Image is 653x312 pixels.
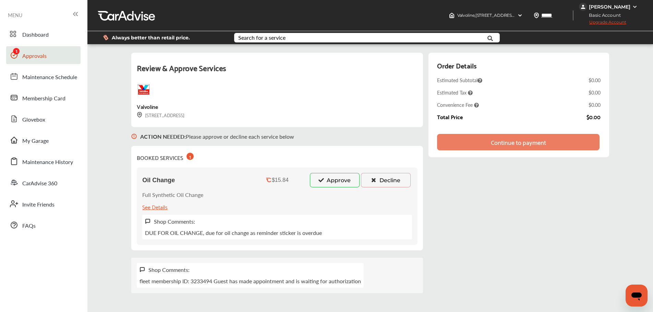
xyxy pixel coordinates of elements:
[6,25,81,43] a: Dashboard
[589,89,601,96] div: $0.00
[6,174,81,191] a: CarAdvise 360
[580,12,626,19] span: Basic Account
[6,67,81,85] a: Maintenance Schedule
[272,177,289,183] div: $15.84
[534,13,539,18] img: location_vector.a44bc228.svg
[22,137,49,146] span: My Garage
[186,153,194,160] div: 1
[589,4,630,10] div: [PERSON_NAME]
[626,285,648,307] iframe: Button to launch messaging window
[6,216,81,234] a: FAQs
[6,131,81,149] a: My Garage
[579,20,626,28] span: Upgrade Account
[449,13,455,18] img: header-home-logo.8d720a4f.svg
[137,112,142,118] img: svg+xml;base64,PHN2ZyB3aWR0aD0iMTYiIGhlaWdodD0iMTciIHZpZXdCb3g9IjAgMCAxNiAxNyIgZmlsbD0ibm9uZSIgeG...
[573,10,573,21] img: header-divider.bc55588e.svg
[22,94,65,103] span: Membership Card
[103,35,108,40] img: dollor_label_vector.a70140d1.svg
[579,3,587,11] img: jVpblrzwTbfkPYzPPzSLxeg0AAAAASUVORK5CYII=
[22,200,55,209] span: Invite Friends
[589,77,601,84] div: $0.00
[145,219,150,224] img: svg+xml;base64,PHN2ZyB3aWR0aD0iMTYiIGhlaWdodD0iMTciIHZpZXdCb3g9IjAgMCAxNiAxNyIgZmlsbD0ibm9uZSIgeG...
[8,12,22,18] span: MENU
[437,101,479,108] span: Convenience Fee
[112,35,190,40] span: Always better than retail price.
[154,217,195,225] label: Shop Comments:
[437,114,463,120] div: Total Price
[140,267,145,273] img: svg+xml;base64,PHN2ZyB3aWR0aD0iMTYiIGhlaWdodD0iMTciIHZpZXdCb3g9IjAgMCAxNiAxNyIgZmlsbD0ibm9uZSIgeG...
[145,229,322,237] p: DUE FOR OIL CHANGE, due for oil change as reminder sticker is overdue
[142,191,203,199] p: Full Synthetic Oil Change
[437,60,476,71] div: Order Details
[632,4,638,10] img: WGsFRI8htEPBVLJbROoPRyZpYNWhNONpIPPETTm6eUC0GeLEiAAAAAElFTkSuQmCC
[437,89,473,96] span: Estimated Tax
[6,152,81,170] a: Maintenance History
[140,277,361,285] p: fleet membership ID: 3233494 Guest has made appointment and is waiting for authorization
[140,133,186,140] b: ACTION NEEDED :
[517,13,523,18] img: header-down-arrow.9dd2ce7d.svg
[361,173,411,187] button: Decline
[137,83,150,96] img: logo-valvoline.png
[589,101,601,108] div: $0.00
[22,52,47,61] span: Approvals
[587,114,601,120] div: $0.00
[22,73,77,82] span: Maintenance Schedule
[22,30,49,39] span: Dashboard
[6,46,81,64] a: Approvals
[137,102,158,111] div: Valvoline
[6,110,81,128] a: Glovebox
[140,133,294,140] p: Please approve or decline each service below
[22,179,57,188] span: CarAdvise 360
[6,89,81,107] a: Membership Card
[22,222,36,230] span: FAQs
[137,151,194,162] div: BOOKED SERVICES
[310,173,360,187] button: Approve
[131,127,137,146] img: svg+xml;base64,PHN2ZyB3aWR0aD0iMTYiIGhlaWdodD0iMTciIHZpZXdCb3g9IjAgMCAxNiAxNyIgZmlsbD0ibm9uZSIgeG...
[491,139,546,146] div: Continue to payment
[238,35,286,40] div: Search for a service
[142,177,175,184] span: Oil Change
[137,111,184,119] div: [STREET_ADDRESS]
[437,77,482,84] span: Estimated Subtotal
[22,158,73,167] span: Maintenance History
[142,202,168,211] div: See Details
[22,115,45,124] span: Glovebox
[148,266,190,274] div: Shop Comments:
[137,61,418,83] div: Review & Approve Services
[6,195,81,213] a: Invite Friends
[457,13,599,18] span: Valvoline , [STREET_ADDRESS] San Antonio , [GEOGRAPHIC_DATA] 78258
